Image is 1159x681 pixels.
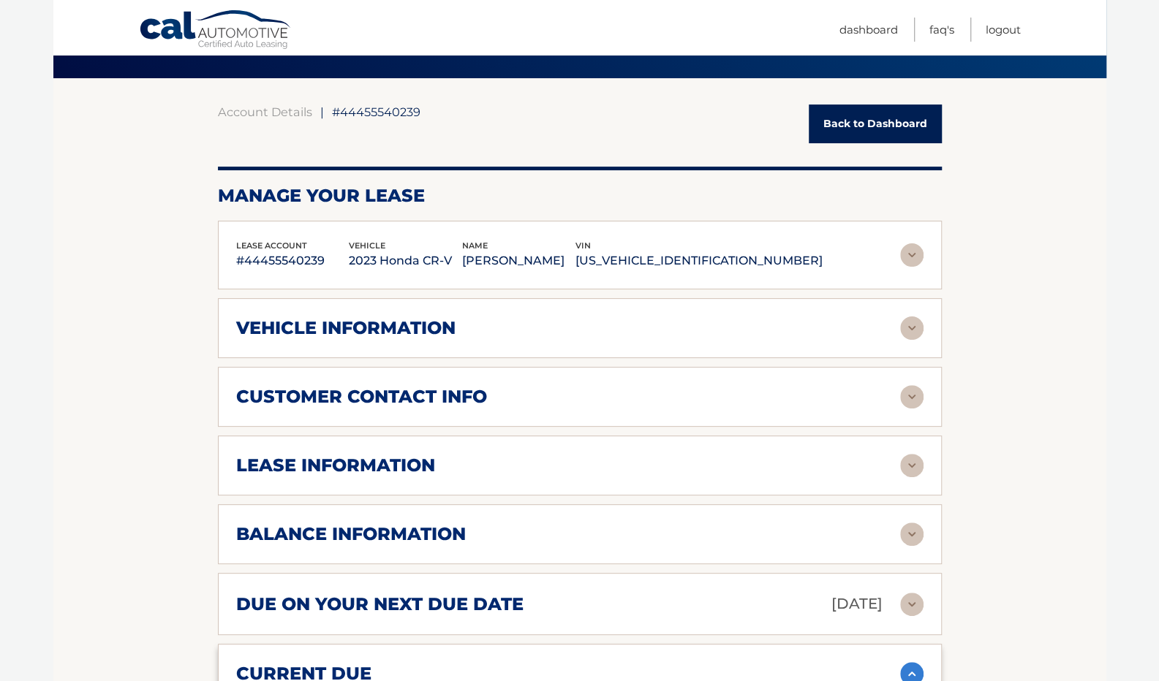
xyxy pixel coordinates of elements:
[462,251,575,271] p: [PERSON_NAME]
[236,454,435,476] h2: lease information
[929,18,954,42] a: FAQ's
[218,104,312,119] a: Account Details
[900,316,924,340] img: accordion-rest.svg
[236,240,307,251] span: lease account
[986,18,1021,42] a: Logout
[575,240,591,251] span: vin
[900,243,924,267] img: accordion-rest.svg
[900,593,924,616] img: accordion-rest.svg
[236,523,466,545] h2: balance information
[332,104,420,119] span: #44455540239
[831,591,883,617] p: [DATE]
[839,18,898,42] a: Dashboard
[462,240,488,251] span: name
[900,522,924,546] img: accordion-rest.svg
[236,317,456,339] h2: vehicle information
[349,251,462,271] p: 2023 Honda CR-V
[218,185,942,207] h2: Manage Your Lease
[900,385,924,408] img: accordion-rest.svg
[236,593,524,615] h2: due on your next due date
[575,251,823,271] p: [US_VEHICLE_IDENTIFICATION_NUMBER]
[236,251,350,271] p: #44455540239
[809,104,942,143] a: Back to Dashboard
[320,104,324,119] span: |
[139,9,292,52] a: Cal Automotive
[900,454,924,477] img: accordion-rest.svg
[236,386,487,408] h2: customer contact info
[349,240,385,251] span: vehicle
